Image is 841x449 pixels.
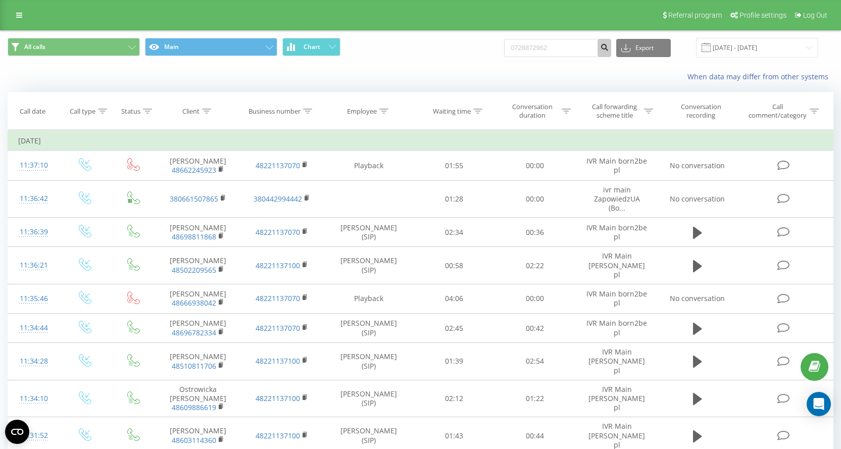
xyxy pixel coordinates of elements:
div: Call type [70,107,95,116]
td: 00:00 [494,284,575,313]
div: Call comment/category [748,103,807,120]
td: 01:55 [414,151,494,180]
div: Waiting time [433,107,471,116]
a: 48502209565 [172,265,216,275]
div: 11:36:42 [18,189,50,209]
a: 380661507865 [170,194,218,204]
div: 11:34:10 [18,389,50,409]
div: Call forwarding scheme title [587,103,641,120]
input: Search by number [504,39,611,57]
td: Playback [324,151,414,180]
div: 11:36:21 [18,256,50,275]
a: 380442994442 [254,194,302,204]
div: 11:34:44 [18,318,50,338]
td: Ostrowicka [PERSON_NAME] [156,380,240,417]
div: Employee [347,107,377,116]
td: 02:22 [494,247,575,284]
td: [PERSON_NAME] (SIP) [324,218,414,247]
a: 48696782334 [172,328,216,337]
td: IVR Main born2be pl [575,151,659,180]
span: Chart [304,43,320,51]
button: Main [145,38,277,56]
td: 00:42 [494,314,575,343]
div: Status [121,107,140,116]
div: Business number [249,107,301,116]
td: 02:45 [414,314,494,343]
a: 48698811868 [172,232,216,241]
div: Conversation recording [668,103,734,120]
div: Client [182,107,200,116]
td: 00:58 [414,247,494,284]
div: Open Intercom Messenger [807,392,831,416]
span: Profile settings [739,11,786,19]
td: [PERSON_NAME] [156,343,240,380]
span: No conversation [670,194,725,204]
a: 48666938042 [172,298,216,308]
a: 48221137100 [256,393,300,403]
span: Log Out [803,11,827,19]
td: 01:22 [494,380,575,417]
div: 11:37:10 [18,156,50,175]
td: IVR Main [PERSON_NAME] pl [575,343,659,380]
a: 48510811706 [172,361,216,371]
td: 01:39 [414,343,494,380]
td: 01:28 [414,180,494,218]
td: [PERSON_NAME] [156,314,240,343]
td: [PERSON_NAME] (SIP) [324,380,414,417]
td: [PERSON_NAME] [156,247,240,284]
td: [PERSON_NAME] [156,284,240,313]
a: 48662245923 [172,165,216,175]
a: 48221137070 [256,227,300,237]
a: 48603114360 [172,435,216,445]
td: 02:34 [414,218,494,247]
td: [PERSON_NAME] (SIP) [324,314,414,343]
td: IVR Main born2be pl [575,314,659,343]
span: Referral program [668,11,722,19]
button: Export [616,39,671,57]
div: 11:35:46 [18,289,50,309]
td: IVR Main [PERSON_NAME] pl [575,380,659,417]
td: 02:12 [414,380,494,417]
div: 11:36:39 [18,222,50,242]
td: [DATE] [8,131,833,151]
a: 48221137070 [256,293,300,303]
td: 04:06 [414,284,494,313]
td: [PERSON_NAME] [156,151,240,180]
div: 11:31:52 [18,426,50,445]
td: 00:00 [494,180,575,218]
a: 48609886619 [172,403,216,412]
span: All calls [24,43,45,51]
a: 48221137100 [256,356,300,366]
button: Open CMP widget [5,420,29,444]
div: 11:34:28 [18,352,50,371]
div: Conversation duration [505,103,559,120]
td: [PERSON_NAME] [156,218,240,247]
td: [PERSON_NAME] (SIP) [324,343,414,380]
td: 02:54 [494,343,575,380]
a: 48221137100 [256,431,300,440]
span: No conversation [670,293,725,303]
span: ivr main ZapowiedzUA (Bo... [594,185,640,213]
a: 48221137070 [256,161,300,170]
td: Playback [324,284,414,313]
a: 48221137070 [256,323,300,333]
td: IVR Main [PERSON_NAME] pl [575,247,659,284]
td: IVR Main born2be pl [575,218,659,247]
a: When data may differ from other systems [687,72,833,81]
span: No conversation [670,161,725,170]
div: Call date [20,107,45,116]
td: 00:36 [494,218,575,247]
a: 48221137100 [256,261,300,270]
button: Chart [282,38,340,56]
button: All calls [8,38,140,56]
td: 00:00 [494,151,575,180]
td: [PERSON_NAME] (SIP) [324,247,414,284]
td: IVR Main born2be pl [575,284,659,313]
